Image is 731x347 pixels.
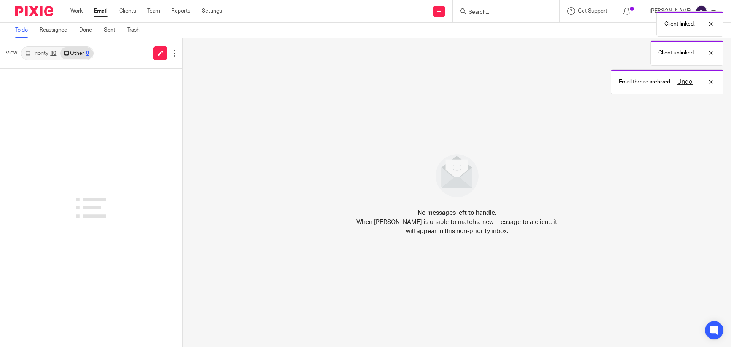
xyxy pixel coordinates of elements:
a: Done [79,23,98,38]
p: Client unlinked. [658,49,695,57]
a: To do [15,23,34,38]
a: Reports [171,7,190,15]
p: Client linked. [664,20,695,28]
a: Team [147,7,160,15]
a: Trash [127,23,145,38]
div: 0 [86,51,89,56]
a: Clients [119,7,136,15]
h4: No messages left to handle. [418,208,496,217]
img: svg%3E [695,5,707,18]
a: Email [94,7,108,15]
p: Email thread archived. [619,78,671,86]
span: View [6,49,17,57]
div: 10 [50,51,56,56]
a: Settings [202,7,222,15]
a: Reassigned [40,23,73,38]
a: Work [70,7,83,15]
p: When [PERSON_NAME] is unable to match a new message to a client, it will appear in this non-prior... [356,217,558,236]
a: Sent [104,23,121,38]
img: image [431,149,484,202]
a: Priority10 [22,47,60,59]
img: Pixie [15,6,53,16]
a: Other0 [60,47,93,59]
button: Undo [675,77,695,86]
